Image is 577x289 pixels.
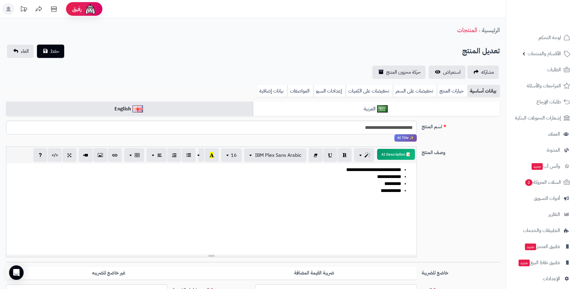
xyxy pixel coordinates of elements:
[429,66,466,79] a: استعراض
[548,130,560,138] span: العملاء
[528,49,561,58] span: الأقسام والمنتجات
[510,79,573,93] a: المراجعات والأسئلة
[510,175,573,190] a: السلات المتروكة2
[510,111,573,125] a: إشعارات التحويلات البنكية
[519,260,530,266] span: جديد
[394,134,417,142] span: انقر لاستخدام رفيقك الذكي
[481,69,494,76] span: مشاركه
[84,3,96,15] img: ai-face.png
[547,146,560,154] span: المدونة
[257,85,287,97] a: بيانات إضافية
[132,105,143,113] img: English
[467,66,499,79] a: مشاركه
[539,33,561,42] span: لوحة التحكم
[510,191,573,206] a: أدوات التسويق
[346,85,393,97] a: تخفيضات على الكميات
[16,3,31,17] a: تحديثات المنصة
[221,149,242,162] button: 16
[518,258,560,267] span: تطبيق نقاط البيع
[255,152,301,159] span: IBM Plex Sans Arabic
[6,102,253,116] a: English
[510,95,573,109] a: طلبات الإرجاع
[536,15,571,28] img: logo-2.png
[510,271,573,286] a: الإعدادات
[386,69,421,76] span: حركة مخزون المنتج
[244,149,306,162] button: IBM Plex Sans Arabic
[510,255,573,270] a: تطبيق نقاط البيعجديد
[543,274,560,283] span: الإعدادات
[549,210,560,219] span: التقارير
[377,105,388,113] img: العربية
[536,98,561,106] span: طلبات الإرجاع
[527,82,561,90] span: المراجعات والأسئلة
[467,85,500,97] a: بيانات أساسية
[515,114,561,122] span: إشعارات التحويلات البنكية
[525,179,532,186] span: 2
[211,267,417,279] label: ضريبة القيمة المضافة
[437,85,467,97] a: خيارات المنتج
[510,239,573,254] a: تطبيق المتجرجديد
[231,152,237,159] span: 16
[510,207,573,222] a: التقارير
[6,267,211,279] label: غير خاضع للضريبه
[510,62,573,77] a: الطلبات
[313,85,346,97] a: إعدادات السيو
[50,48,59,55] span: حفظ
[287,85,313,97] a: المواصفات
[510,127,573,141] a: العملاء
[37,45,64,58] button: حفظ
[253,102,500,116] a: العربية
[523,226,560,235] span: التطبيقات والخدمات
[532,163,543,170] span: جديد
[419,121,502,130] label: اسم المنتج
[525,244,536,250] span: جديد
[510,30,573,45] a: لوحة التحكم
[457,25,477,35] a: المنتجات
[393,85,437,97] a: تخفيضات على السعر
[510,223,573,238] a: التطبيقات والخدمات
[377,149,415,160] button: 📝 AI Description
[547,66,561,74] span: الطلبات
[72,5,82,13] span: رفيق
[9,265,24,280] div: Open Intercom Messenger
[21,48,29,55] span: الغاء
[7,45,34,58] a: الغاء
[462,45,500,57] h2: تعديل المنتج
[510,159,573,173] a: وآتس آبجديد
[482,25,500,35] a: الرئيسية
[443,69,461,76] span: استعراض
[524,242,560,251] span: تطبيق المتجر
[510,143,573,157] a: المدونة
[372,66,426,79] a: حركة مخزون المنتج
[531,162,560,170] span: وآتس آب
[525,178,561,187] span: السلات المتروكة
[419,267,502,277] label: خاضع للضريبة
[419,146,502,156] label: وصف المنتج
[534,194,560,203] span: أدوات التسويق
